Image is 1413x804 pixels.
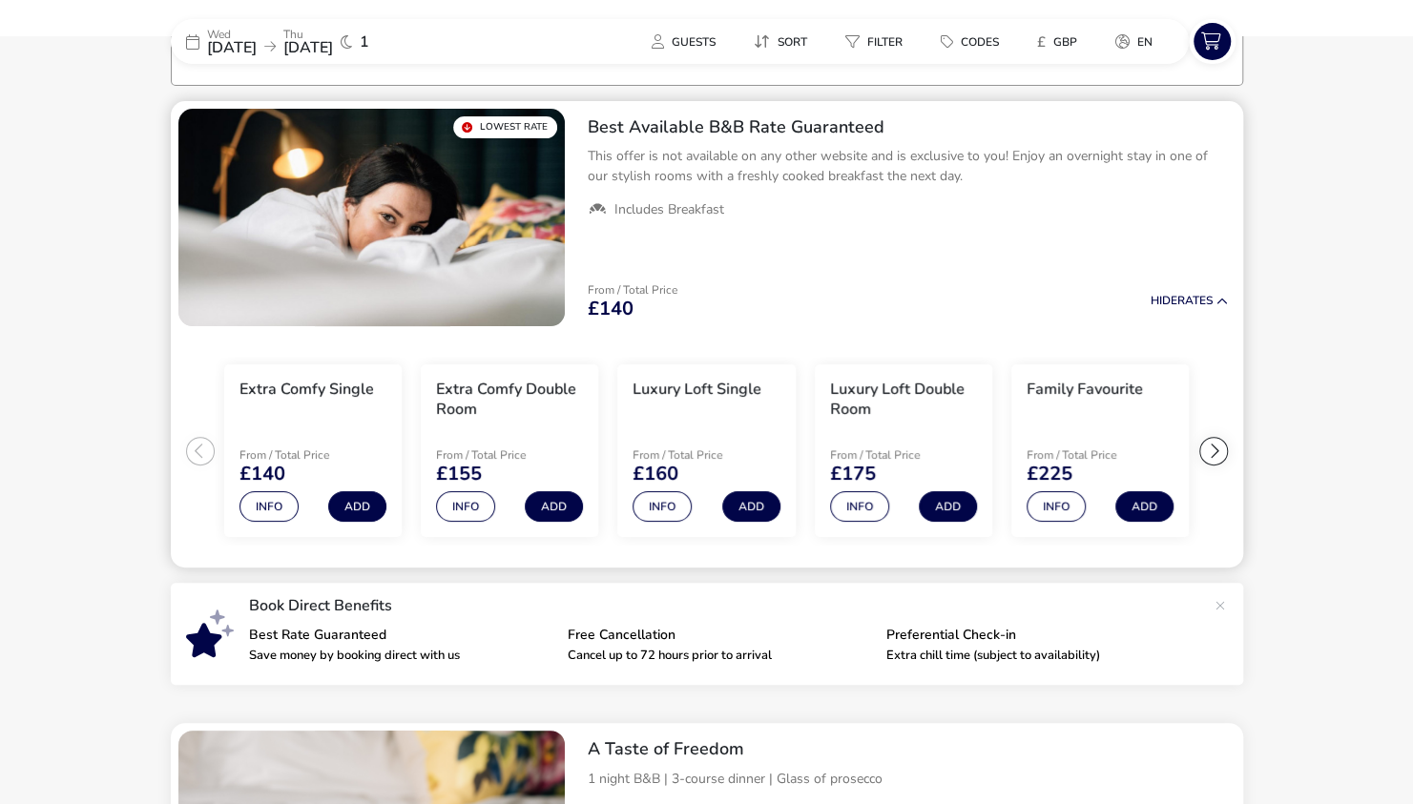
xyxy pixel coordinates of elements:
[588,769,1228,789] p: 1 night B&B | 3-course dinner | Glass of prosecco
[283,29,333,40] p: Thu
[1100,28,1168,55] button: en
[1037,32,1046,52] i: £
[249,629,552,642] p: Best Rate Guaranteed
[867,34,903,50] span: Filter
[436,491,495,522] button: Info
[1002,357,1198,546] swiper-slide: 5 / 8
[1151,293,1177,308] span: Hide
[925,28,1022,55] naf-pibe-menu-bar-item: Codes
[239,464,285,484] span: £140
[239,449,375,461] p: From / Total Price
[249,649,552,662] p: Save money by booking direct with us
[215,357,411,546] swiper-slide: 1 / 8
[1027,380,1143,400] h3: Family Favourite
[886,649,1190,662] p: Extra chill time (subject to availability)
[830,449,966,461] p: From / Total Price
[239,380,374,400] h3: Extra Comfy Single
[1137,34,1153,50] span: en
[588,284,677,296] p: From / Total Price
[633,491,692,522] button: Info
[436,380,583,420] h3: Extra Comfy Double Room
[722,491,780,522] button: Add
[436,449,571,461] p: From / Total Price
[672,34,716,50] span: Guests
[207,37,257,58] span: [DATE]
[633,464,678,484] span: £160
[1022,28,1100,55] naf-pibe-menu-bar-item: £GBP
[830,491,889,522] button: Info
[925,28,1014,55] button: Codes
[1115,491,1174,522] button: Add
[328,491,386,522] button: Add
[1027,449,1162,461] p: From / Total Price
[636,28,738,55] naf-pibe-menu-bar-item: Guests
[830,28,918,55] button: Filter
[633,449,768,461] p: From / Total Price
[778,34,807,50] span: Sort
[805,357,1002,546] swiper-slide: 4 / 8
[171,19,457,64] div: Wed[DATE]Thu[DATE]1
[1053,34,1077,50] span: GBP
[283,37,333,58] span: [DATE]
[588,146,1228,186] p: This offer is not available on any other website and is exclusive to you! Enjoy an overnight stay...
[830,28,925,55] naf-pibe-menu-bar-item: Filter
[961,34,999,50] span: Codes
[572,101,1243,235] div: Best Available B&B Rate GuaranteedThis offer is not available on any other website and is exclusi...
[1027,491,1086,522] button: Info
[525,491,583,522] button: Add
[608,357,804,546] swiper-slide: 3 / 8
[1027,464,1072,484] span: £225
[249,598,1205,613] p: Book Direct Benefits
[738,28,830,55] naf-pibe-menu-bar-item: Sort
[588,116,1228,138] h2: Best Available B&B Rate Guaranteed
[830,464,876,484] span: £175
[1022,28,1092,55] button: £GBP
[588,299,634,319] span: £140
[614,201,724,218] span: Includes Breakfast
[1198,357,1395,546] swiper-slide: 6 / 8
[207,29,257,40] p: Wed
[633,380,761,400] h3: Luxury Loft Single
[1100,28,1175,55] naf-pibe-menu-bar-item: en
[886,629,1190,642] p: Preferential Check-in
[738,28,822,55] button: Sort
[360,34,369,50] span: 1
[568,629,871,642] p: Free Cancellation
[436,464,482,484] span: £155
[830,380,977,420] h3: Luxury Loft Double Room
[636,28,731,55] button: Guests
[1151,295,1228,307] button: HideRates
[919,491,977,522] button: Add
[239,491,299,522] button: Info
[588,738,1228,760] h2: A Taste of Freedom
[568,649,871,662] p: Cancel up to 72 hours prior to arrival
[178,109,565,326] swiper-slide: 1 / 1
[411,357,608,546] swiper-slide: 2 / 8
[453,116,557,138] div: Lowest Rate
